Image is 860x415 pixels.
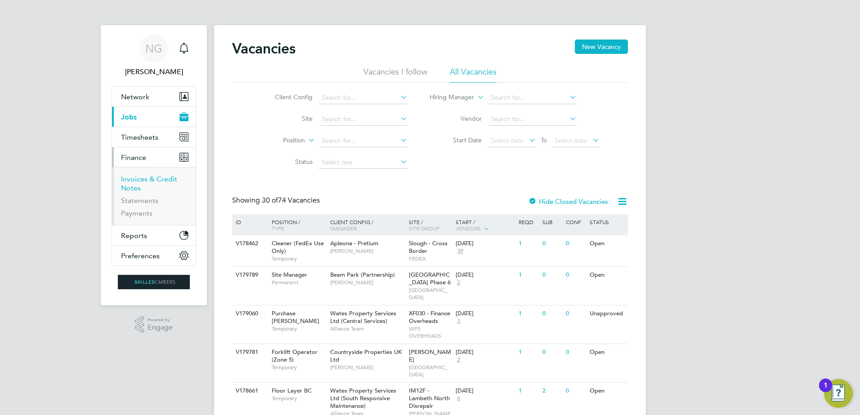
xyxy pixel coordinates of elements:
[409,325,452,339] span: WPS OVERHEADS
[587,383,627,399] div: Open
[272,395,326,402] span: Temporary
[564,214,587,230] div: Conf
[528,197,608,206] label: Hide Closed Vacancies
[330,225,357,232] span: Manager
[272,239,324,255] span: Cleaner (FedEx Use Only)
[112,225,196,245] button: Reports
[272,271,307,278] span: Site Manager
[233,344,265,361] div: V179781
[330,348,402,363] span: Countryside Properties UK Ltd
[453,214,516,237] div: Start /
[430,136,482,144] label: Start Date
[456,356,461,364] span: 2
[262,196,320,205] span: 74 Vacancies
[575,40,628,54] button: New Vacancy
[409,364,452,378] span: [GEOGRAPHIC_DATA]
[564,267,587,283] div: 0
[319,156,408,169] input: Select one
[516,305,540,322] div: 1
[145,43,162,54] span: NG
[330,387,396,410] span: Wates Property Services Ltd (South Responsive Maintenance)
[488,113,577,126] input: Search for...
[587,214,627,230] div: Status
[409,225,439,232] span: Site Group
[540,267,564,283] div: 0
[587,344,627,361] div: Open
[253,136,305,145] label: Position
[456,349,514,356] div: [DATE]
[564,235,587,252] div: 0
[407,214,454,236] div: Site /
[456,318,461,325] span: 3
[587,305,627,322] div: Unapproved
[233,214,265,230] div: ID
[101,25,207,305] nav: Main navigation
[232,196,322,205] div: Showing
[516,235,540,252] div: 1
[540,214,564,230] div: Sub
[112,246,196,265] button: Preferences
[330,364,404,371] span: [PERSON_NAME]
[112,147,196,167] button: Finance
[409,348,451,363] span: [PERSON_NAME]
[261,158,313,166] label: Status
[330,309,396,325] span: Wates Property Services Ltd (Central Services)
[319,92,408,104] input: Search for...
[540,235,564,252] div: 0
[456,247,465,255] span: 39
[330,239,378,247] span: Apleona - Pretium
[488,92,577,104] input: Search for...
[564,305,587,322] div: 0
[328,214,407,236] div: Client Config /
[587,267,627,283] div: Open
[121,133,158,141] span: Timesheets
[824,379,853,408] button: Open Resource Center, 1 new notification
[272,348,318,363] span: Forklift Operator (Zone 5)
[363,66,427,83] li: Vacancies I follow
[233,267,265,283] div: V179789
[272,279,326,286] span: Permanent
[456,271,514,279] div: [DATE]
[112,107,196,127] button: Jobs
[112,34,196,77] a: NG[PERSON_NAME]
[564,344,587,361] div: 0
[409,255,452,262] span: FEDEX
[516,267,540,283] div: 1
[135,316,173,333] a: Powered byEngage
[587,235,627,252] div: Open
[121,93,149,101] span: Network
[233,305,265,322] div: V179060
[319,135,408,147] input: Search for...
[272,255,326,262] span: Temporary
[456,240,514,247] div: [DATE]
[261,115,313,123] label: Site
[112,167,196,225] div: Finance
[121,209,152,217] a: Payments
[148,316,173,324] span: Powered by
[330,271,395,278] span: Beam Park (Partnership)
[272,309,319,325] span: Purchase [PERSON_NAME]
[456,225,481,232] span: Vendors
[540,344,564,361] div: 0
[118,275,190,289] img: skilledcareers-logo-retina.png
[319,113,408,126] input: Search for...
[112,127,196,147] button: Timesheets
[233,235,265,252] div: V178462
[272,325,326,332] span: Temporary
[121,196,158,205] a: Statements
[409,271,451,286] span: [GEOGRAPHIC_DATA] Phase 6
[555,137,587,145] span: Select date
[491,137,524,145] span: Select date
[121,252,160,260] span: Preferences
[148,324,173,331] span: Engage
[564,383,587,399] div: 0
[112,87,196,106] button: Network
[516,383,540,399] div: 1
[430,115,482,123] label: Vendor
[232,40,296,57] h2: Vacancies
[330,325,404,332] span: Alliance Team
[540,305,564,322] div: 0
[538,134,550,146] span: To
[272,225,284,232] span: Type
[121,153,146,162] span: Finance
